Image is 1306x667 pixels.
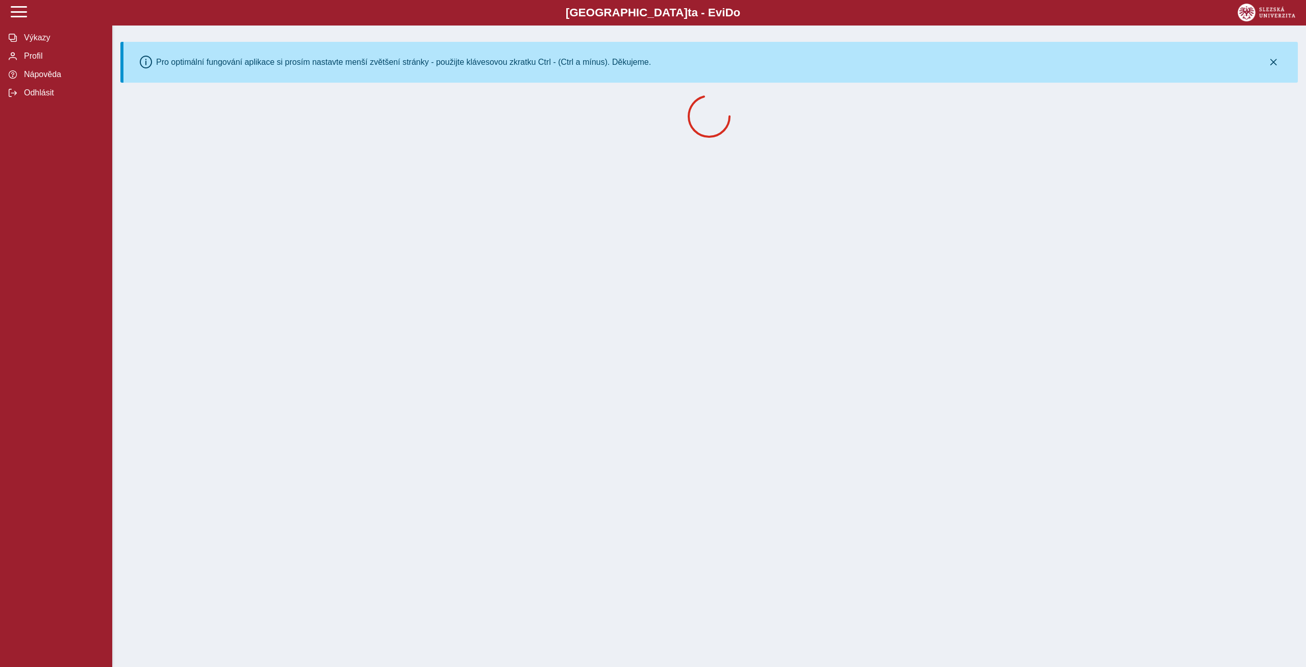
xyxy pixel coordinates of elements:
[31,6,1275,19] b: [GEOGRAPHIC_DATA] a - Evi
[734,6,741,19] span: o
[21,33,104,42] span: Výkazy
[156,58,651,67] div: Pro optimální fungování aplikace si prosím nastavte menší zvětšení stránky - použijte klávesovou ...
[21,88,104,97] span: Odhlásit
[21,70,104,79] span: Nápověda
[725,6,733,19] span: D
[21,52,104,61] span: Profil
[688,6,691,19] span: t
[1238,4,1295,21] img: logo_web_su.png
